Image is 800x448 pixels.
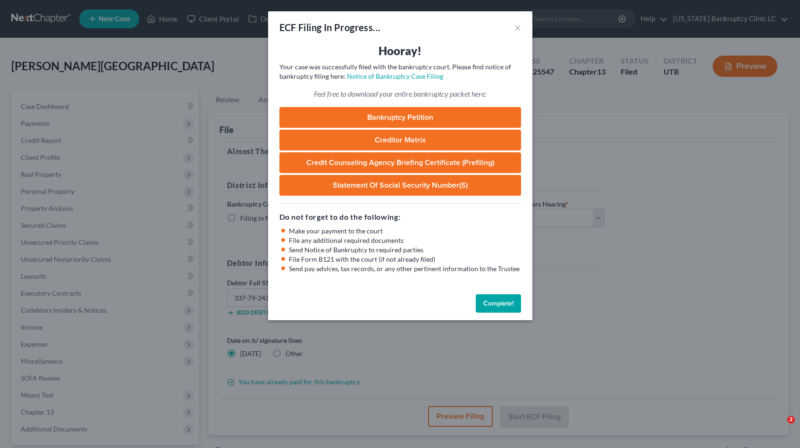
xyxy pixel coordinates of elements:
[279,175,521,196] a: Statement of Social Security Number(s)
[279,107,521,128] a: Bankruptcy Petition
[289,255,521,264] li: File Form B121 with the court (if not already filed)
[289,245,521,255] li: Send Notice of Bankruptcy to required parties
[279,43,521,58] h3: Hooray!
[787,416,795,423] span: 2
[289,226,521,236] li: Make your payment to the court
[289,264,521,274] li: Send pay advices, tax records, or any other pertinent information to the Trustee
[476,294,521,313] button: Complete!
[279,63,511,80] span: Your case was successfully filed with the bankruptcy court. Please find notice of bankruptcy fili...
[289,236,521,245] li: File any additional required documents
[347,72,443,80] a: Notice of Bankruptcy Case Filing
[279,211,521,223] h5: Do not forget to do the following:
[279,130,521,150] a: Creditor Matrix
[279,89,521,100] p: Feel free to download your entire bankruptcy packet here:
[279,152,521,173] a: Credit Counseling Agency Briefing Certificate (Prefiling)
[768,416,791,439] iframe: Intercom live chat
[514,22,521,33] button: ×
[279,21,381,34] div: ECF Filing In Progress...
